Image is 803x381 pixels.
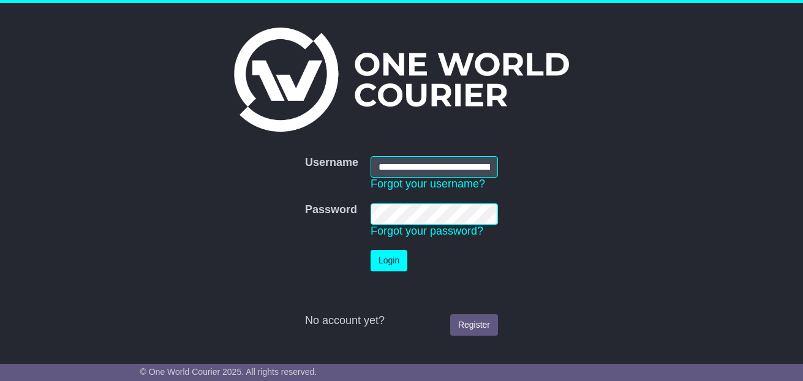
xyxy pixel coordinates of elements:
[305,314,498,328] div: No account yet?
[305,203,357,217] label: Password
[450,314,498,336] a: Register
[234,28,568,132] img: One World
[305,156,358,170] label: Username
[140,367,317,377] span: © One World Courier 2025. All rights reserved.
[371,250,407,271] button: Login
[371,178,485,190] a: Forgot your username?
[371,225,483,237] a: Forgot your password?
